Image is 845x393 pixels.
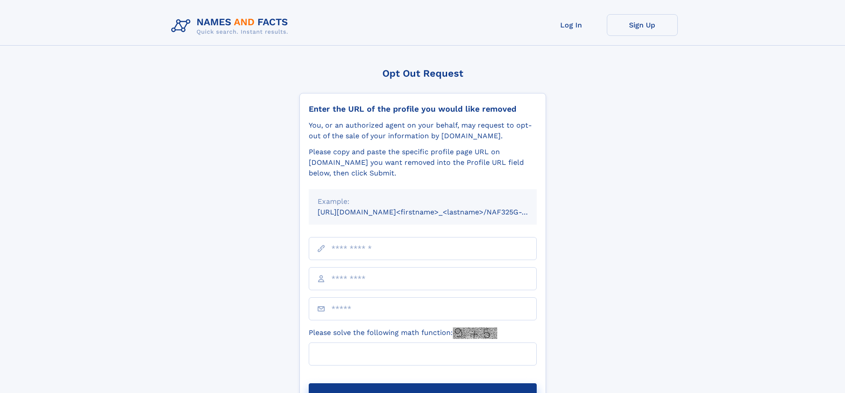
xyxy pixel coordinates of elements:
[309,104,537,114] div: Enter the URL of the profile you would like removed
[299,68,546,79] div: Opt Out Request
[318,196,528,207] div: Example:
[309,147,537,179] div: Please copy and paste the specific profile page URL on [DOMAIN_NAME] you want removed into the Pr...
[309,120,537,141] div: You, or an authorized agent on your behalf, may request to opt-out of the sale of your informatio...
[536,14,607,36] a: Log In
[168,14,295,38] img: Logo Names and Facts
[309,327,497,339] label: Please solve the following math function:
[607,14,678,36] a: Sign Up
[318,208,554,216] small: [URL][DOMAIN_NAME]<firstname>_<lastname>/NAF325G-xxxxxxxx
